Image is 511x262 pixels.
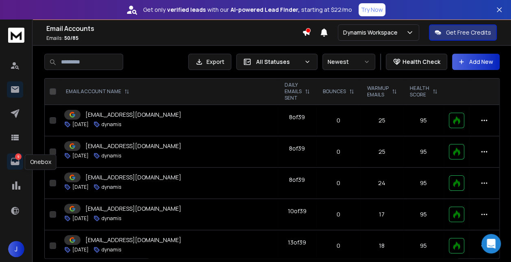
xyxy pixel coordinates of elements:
button: Newest [322,54,375,70]
div: 13 of 39 [288,238,306,247]
td: 95 [403,230,444,262]
strong: AI-powered Lead Finder, [230,6,300,14]
p: 0 [321,116,356,124]
p: Emails : [46,35,302,41]
td: 18 [361,230,403,262]
div: Onebox [25,154,57,170]
p: [DATE] [72,215,89,222]
td: 25 [361,136,403,168]
td: 17 [361,199,403,230]
p: dynamis [102,184,121,190]
div: 8 of 39 [289,113,305,121]
p: 9 [15,153,22,160]
td: 95 [403,105,444,136]
div: 10 of 39 [288,207,307,215]
p: [EMAIL_ADDRESS][DOMAIN_NAME] [85,205,181,213]
p: All Statuses [256,58,301,66]
p: [EMAIL_ADDRESS][DOMAIN_NAME] [85,173,181,181]
p: dynamis [102,121,121,128]
td: 95 [403,199,444,230]
strong: verified leads [167,6,206,14]
button: J [8,241,24,257]
p: Get Free Credits [446,28,491,37]
p: Get only with our starting at $22/mo [143,6,352,14]
button: Export [188,54,231,70]
td: 95 [403,168,444,199]
div: EMAIL ACCOUNT NAME [66,88,129,95]
p: WARMUP EMAILS [367,85,389,98]
div: 8 of 39 [289,176,305,184]
p: HEALTH SCORE [410,85,429,98]
p: Dynamis Workspace [343,28,401,37]
p: [DATE] [72,153,89,159]
button: Try Now [359,3,385,16]
span: 50 / 85 [64,35,78,41]
p: 0 [321,148,356,156]
td: 25 [361,105,403,136]
p: [EMAIL_ADDRESS][DOMAIN_NAME] [85,111,181,119]
p: [EMAIL_ADDRESS][DOMAIN_NAME] [85,142,181,150]
h1: Email Accounts [46,24,302,33]
button: Get Free Credits [429,24,497,41]
button: Add New [452,54,500,70]
p: Health Check [402,58,440,66]
p: [DATE] [72,121,89,128]
p: 0 [321,210,356,218]
p: [DATE] [72,247,89,253]
div: 8 of 39 [289,144,305,153]
p: 0 [321,242,356,250]
a: 9 [7,153,23,170]
p: dynamis [102,215,121,222]
div: Open Intercom Messenger [481,234,501,253]
p: 0 [321,179,356,187]
p: Try Now [361,6,383,14]
p: dynamis [102,247,121,253]
p: [EMAIL_ADDRESS][DOMAIN_NAME] [85,236,181,244]
img: logo [8,28,24,43]
p: DAILY EMAILS SENT [285,82,302,101]
p: dynamis [102,153,121,159]
button: Health Check [386,54,447,70]
p: BOUNCES [323,88,346,95]
td: 95 [403,136,444,168]
td: 24 [361,168,403,199]
p: [DATE] [72,184,89,190]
